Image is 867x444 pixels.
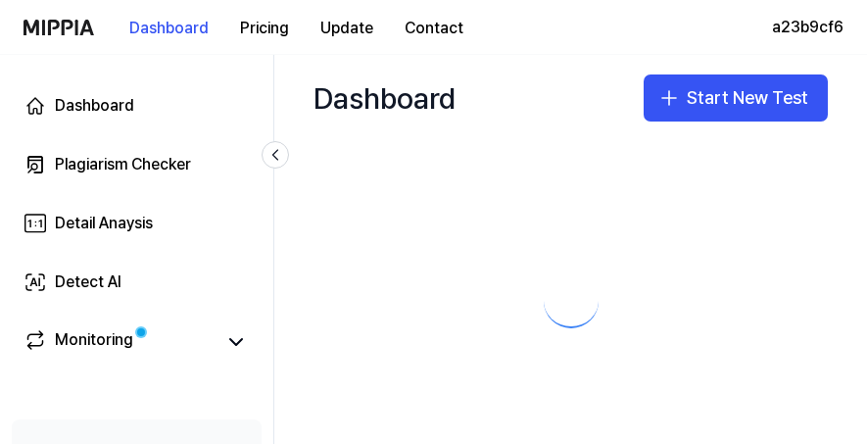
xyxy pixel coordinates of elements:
[12,82,262,129] a: Dashboard
[305,1,389,55] a: Update
[55,271,121,294] div: Detect AI
[305,9,389,48] button: Update
[55,94,134,118] div: Dashboard
[224,9,305,48] button: Pricing
[55,212,153,235] div: Detail Anaysis
[12,200,262,247] a: Detail Anaysis
[55,328,133,356] div: Monitoring
[12,141,262,188] a: Plagiarism Checker
[12,259,262,306] a: Detect AI
[24,20,94,35] img: logo
[772,16,843,39] button: a23b9cf6
[24,328,215,356] a: Monitoring
[313,74,456,122] div: Dashboard
[389,9,479,48] button: Contact
[114,9,224,48] button: Dashboard
[644,74,828,122] button: Start New Test
[55,153,191,176] div: Plagiarism Checker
